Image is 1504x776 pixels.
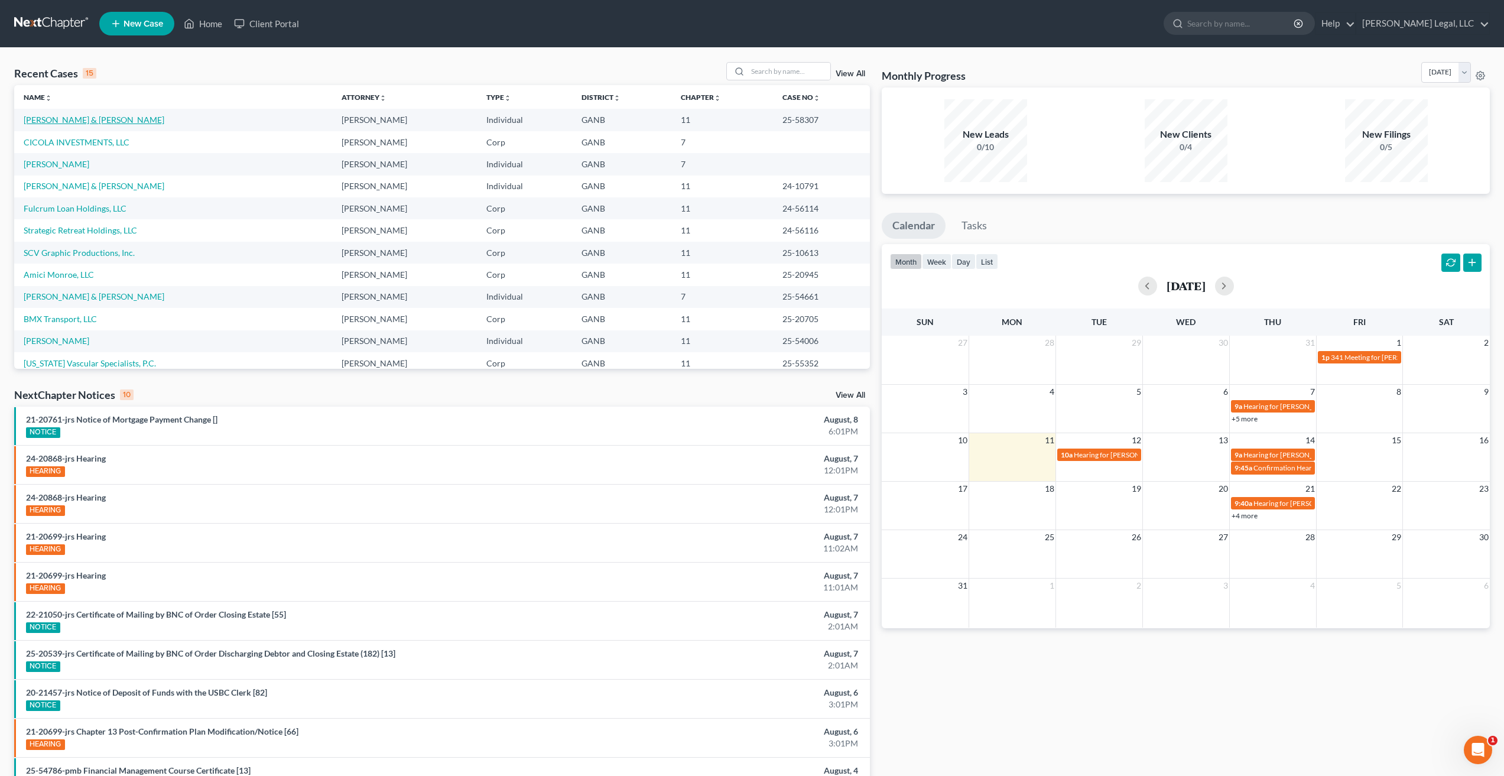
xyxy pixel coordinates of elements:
span: 9:45a [1235,463,1252,472]
a: CICOLA INVESTMENTS, LLC [24,137,129,147]
div: New Clients [1145,128,1227,141]
span: 29 [1391,530,1402,544]
i: unfold_more [613,95,621,102]
div: HEARING [26,583,65,594]
div: August, 6 [589,726,858,738]
span: 9a [1235,450,1242,459]
td: 11 [671,219,772,241]
a: Calendar [882,213,946,239]
span: 19 [1131,482,1142,496]
td: 11 [671,242,772,264]
span: 8 [1395,385,1402,399]
td: [PERSON_NAME] [332,131,477,153]
a: Strategic Retreat Holdings, LLC [24,225,137,235]
div: NOTICE [26,427,60,438]
a: Help [1315,13,1355,34]
span: Wed [1176,317,1196,327]
span: 20 [1217,482,1229,496]
span: 9a [1235,402,1242,411]
td: GANB [572,308,671,330]
div: HEARING [26,739,65,750]
td: GANB [572,330,671,352]
span: 17 [957,482,969,496]
span: 2 [1483,336,1490,350]
td: 7 [671,153,772,175]
a: Client Portal [228,13,305,34]
span: 26 [1131,530,1142,544]
span: Hearing for [PERSON_NAME] [1253,499,1346,508]
div: 11:02AM [589,543,858,554]
a: Case Nounfold_more [782,93,820,102]
div: 3:01PM [589,738,858,749]
td: GANB [572,109,671,131]
div: HEARING [26,544,65,555]
div: NOTICE [26,700,60,711]
td: 11 [671,330,772,352]
span: 25 [1044,530,1055,544]
div: August, 7 [589,453,858,465]
span: 9:40a [1235,499,1252,508]
td: GANB [572,197,671,219]
div: August, 7 [589,609,858,621]
div: NOTICE [26,622,60,633]
a: Home [178,13,228,34]
td: 25-20945 [773,264,870,285]
span: 1 [1488,736,1497,745]
td: Corp [477,219,572,241]
td: GANB [572,176,671,197]
a: 20-21457-jrs Notice of Deposit of Funds with the USBC Clerk [82] [26,687,267,697]
span: 1p [1321,353,1330,362]
div: 2:01AM [589,621,858,632]
td: Corp [477,131,572,153]
div: August, 7 [589,570,858,582]
span: Sat [1439,317,1454,327]
span: 11 [1044,433,1055,447]
td: 24-56114 [773,197,870,219]
td: [PERSON_NAME] [332,176,477,197]
div: 10 [120,389,134,400]
a: 25-54786-pmb Financial Management Course Certificate [13] [26,765,251,775]
div: 12:01PM [589,465,858,476]
div: New Leads [944,128,1027,141]
i: unfold_more [813,95,820,102]
span: Hearing for [PERSON_NAME] [PERSON_NAME] [1243,402,1392,411]
a: Districtunfold_more [582,93,621,102]
td: 25-54661 [773,286,870,308]
td: [PERSON_NAME] [332,153,477,175]
td: 25-20705 [773,308,870,330]
span: Sun [917,317,934,327]
iframe: Intercom live chat [1464,736,1492,764]
span: 18 [1044,482,1055,496]
td: GANB [572,264,671,285]
div: 0/10 [944,141,1027,153]
span: 14 [1304,433,1316,447]
span: 31 [1304,336,1316,350]
span: 13 [1217,433,1229,447]
td: Corp [477,197,572,219]
span: 4 [1309,579,1316,593]
div: August, 8 [589,414,858,426]
a: Attorneyunfold_more [342,93,386,102]
td: GANB [572,219,671,241]
span: 5 [1135,385,1142,399]
a: Amici Monroe, LLC [24,270,94,280]
td: 25-55352 [773,352,870,374]
td: GANB [572,242,671,264]
a: [PERSON_NAME] & [PERSON_NAME] [24,181,164,191]
span: 27 [957,336,969,350]
input: Search by name... [1187,12,1295,34]
td: GANB [572,286,671,308]
div: 6:01PM [589,426,858,437]
a: 22-21050-jrs Certificate of Mailing by BNC of Order Closing Estate [55] [26,609,286,619]
span: 6 [1222,385,1229,399]
a: [PERSON_NAME] & [PERSON_NAME] [24,291,164,301]
td: GANB [572,131,671,153]
td: [PERSON_NAME] [332,219,477,241]
td: [PERSON_NAME] [332,264,477,285]
span: 341 Meeting for [PERSON_NAME] [PERSON_NAME] [1331,353,1494,362]
span: 9 [1483,385,1490,399]
td: 11 [671,176,772,197]
div: 0/4 [1145,141,1227,153]
div: 0/5 [1345,141,1428,153]
td: 24-10791 [773,176,870,197]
